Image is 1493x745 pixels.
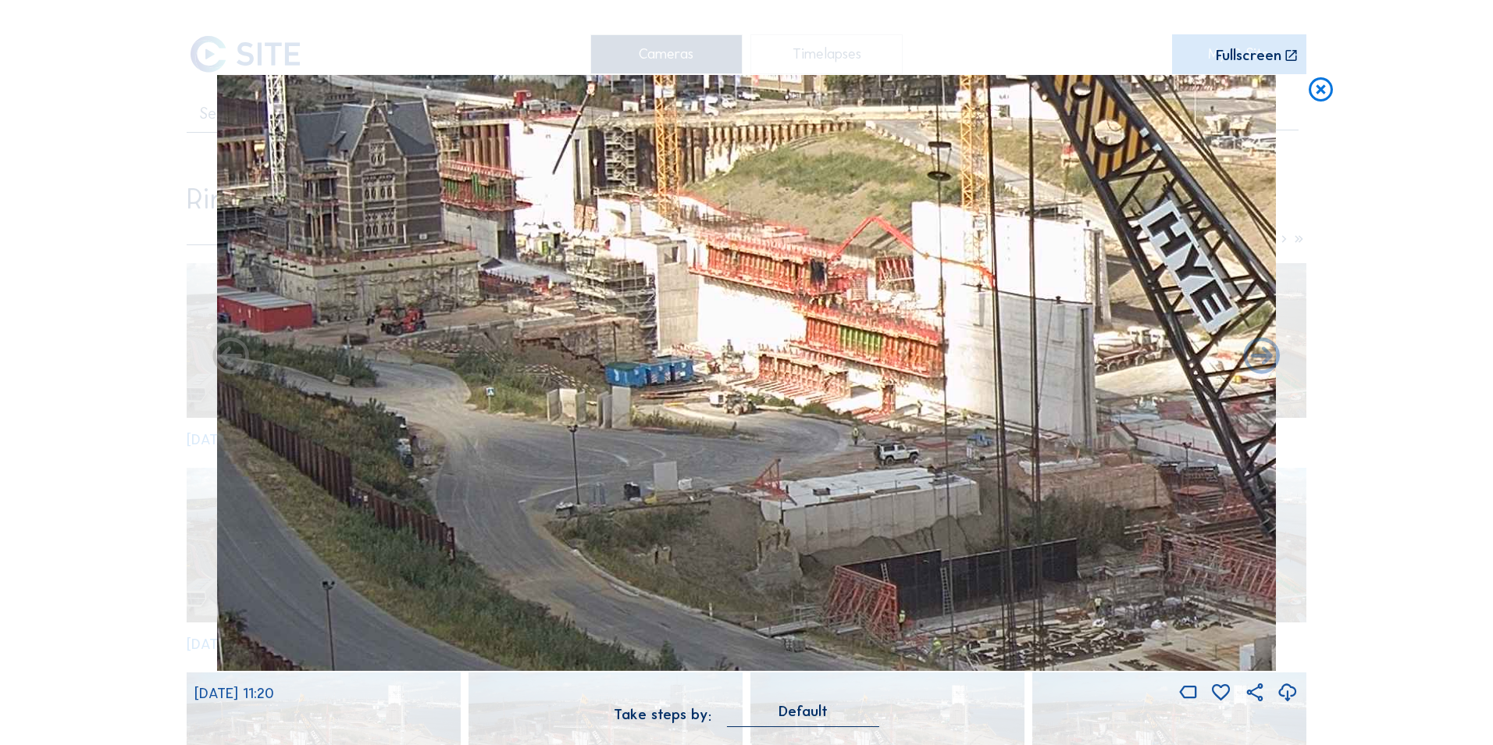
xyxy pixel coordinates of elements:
div: Take steps by: [614,708,711,722]
i: Forward [209,336,253,380]
span: [DATE] 11:20 [194,684,274,702]
i: Back [1240,336,1284,380]
div: Fullscreen [1216,48,1281,64]
img: Image [217,75,1277,671]
div: Default [779,704,828,718]
div: Default [727,704,879,726]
